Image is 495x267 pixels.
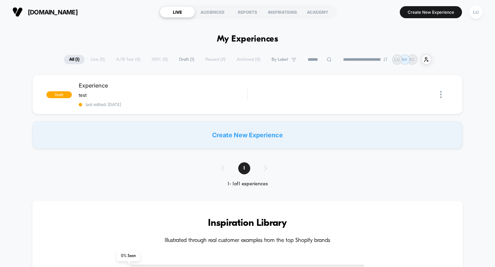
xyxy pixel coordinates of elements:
span: 0 % Seen [117,251,140,261]
span: 1 [238,162,250,174]
button: Create New Experience [400,6,462,18]
span: test [79,92,87,98]
span: All ( 1 ) [64,55,85,64]
div: REPORTS [230,7,265,18]
div: INSPIRATIONS [265,7,300,18]
span: By Label [272,57,288,62]
span: [DOMAIN_NAME] [28,9,78,16]
div: 1 - 1 of 1 experiences [214,181,281,187]
div: ACADEMY [300,7,335,18]
img: close [440,91,442,98]
div: LU [469,5,483,19]
img: end [383,57,387,61]
button: [DOMAIN_NAME] [10,7,80,18]
img: Visually logo [12,7,23,17]
h1: My Experiences [217,34,278,44]
span: draft [46,91,72,98]
p: EC [409,57,415,62]
p: LU [394,57,400,62]
div: LIVE [160,7,195,18]
span: last edited: [DATE] [79,102,247,107]
p: RK [402,57,407,62]
span: Draft ( 1 ) [174,55,199,64]
div: AUDIENCES [195,7,230,18]
h4: Illustrated through real customer examples from the top Shopify brands [53,237,442,244]
button: LU [467,5,485,19]
div: Create New Experience [32,121,463,149]
span: Experience [79,82,247,89]
h3: Inspiration Library [53,218,442,229]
